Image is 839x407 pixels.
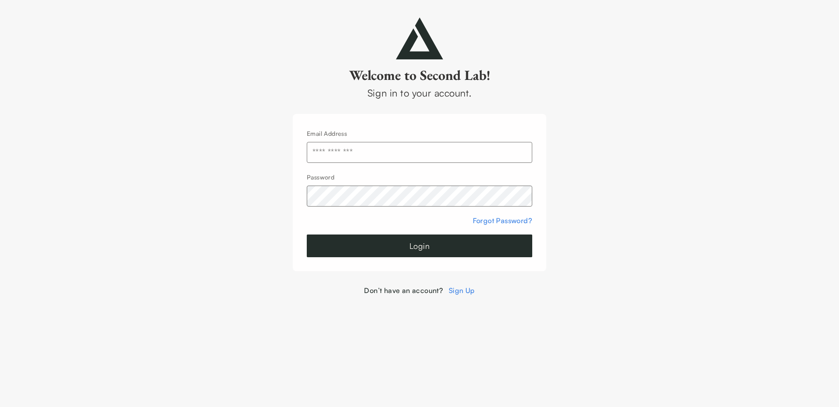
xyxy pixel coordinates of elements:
[293,66,546,84] h2: Welcome to Second Lab!
[293,86,546,100] div: Sign in to your account.
[396,17,443,59] img: secondlab-logo
[307,173,334,181] label: Password
[307,235,532,257] button: Login
[449,286,475,295] a: Sign Up
[307,130,347,137] label: Email Address
[473,216,532,225] a: Forgot Password?
[293,285,546,296] div: Don’t have an account?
